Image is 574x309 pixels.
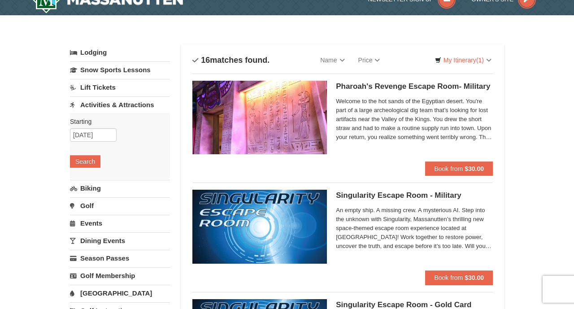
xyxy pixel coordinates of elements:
[70,155,100,168] button: Search
[70,197,170,214] a: Golf
[201,56,210,65] span: 16
[425,161,493,176] button: Book from $30.00
[70,117,163,126] label: Starting
[70,61,170,78] a: Snow Sports Lessons
[434,274,463,281] span: Book from
[70,285,170,301] a: [GEOGRAPHIC_DATA]
[192,190,327,263] img: 6619913-520-2f5f5301.jpg
[192,56,270,65] h4: matches found.
[429,53,497,67] a: My Itinerary(1)
[465,274,484,281] strong: $30.00
[352,51,387,69] a: Price
[70,267,170,284] a: Golf Membership
[336,206,493,251] span: An empty ship. A missing crew. A mysterious AI. Step into the unknown with Singularity, Massanutt...
[313,51,351,69] a: Name
[465,165,484,172] strong: $30.00
[70,232,170,249] a: Dining Events
[70,44,170,61] a: Lodging
[425,270,493,285] button: Book from $30.00
[192,81,327,154] img: 6619913-410-20a124c9.jpg
[476,57,484,64] span: (1)
[434,165,463,172] span: Book from
[336,97,493,142] span: Welcome to the hot sands of the Egyptian desert. You're part of a large archeological dig team th...
[70,180,170,196] a: Biking
[336,82,493,91] h5: Pharoah's Revenge Escape Room- Military
[70,215,170,231] a: Events
[70,96,170,113] a: Activities & Attractions
[336,191,493,200] h5: Singularity Escape Room - Military
[70,79,170,96] a: Lift Tickets
[70,250,170,266] a: Season Passes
